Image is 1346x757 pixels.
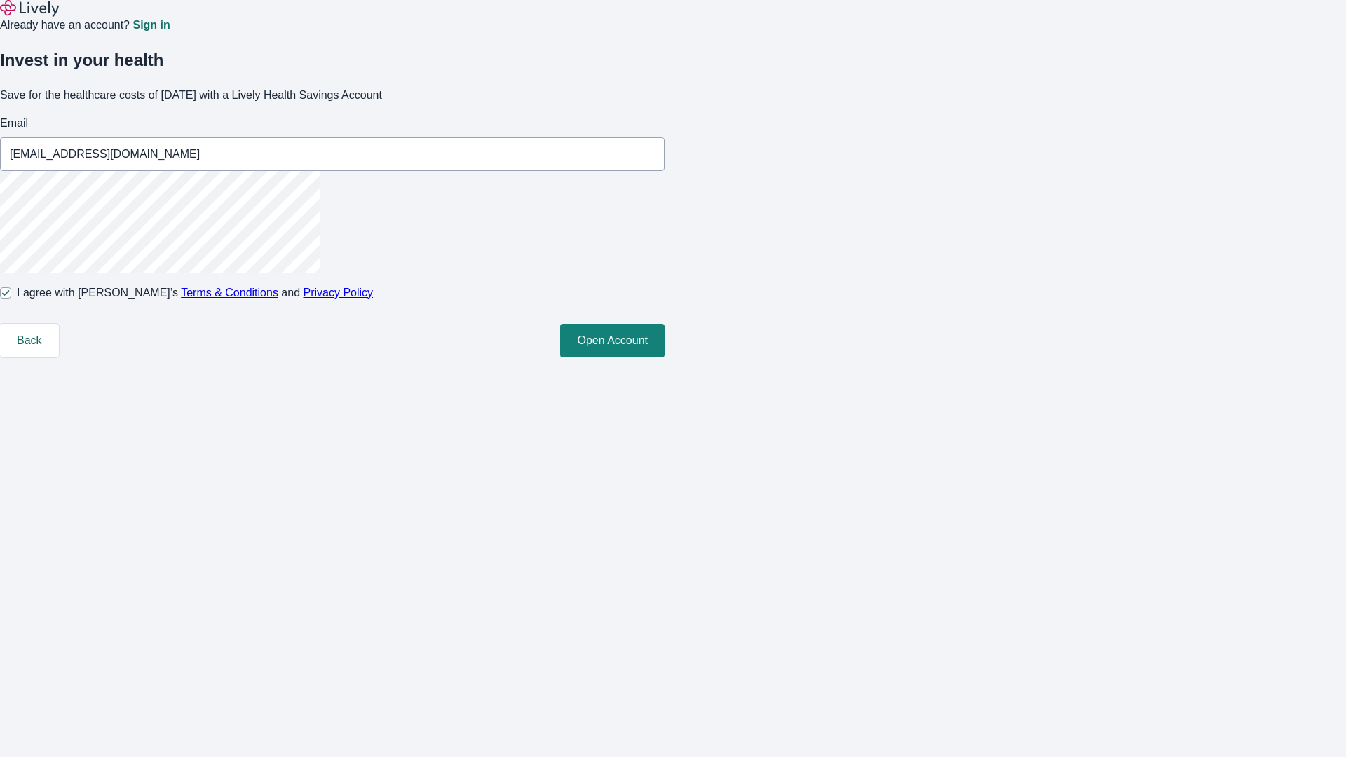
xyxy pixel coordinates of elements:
[304,287,374,299] a: Privacy Policy
[132,20,170,31] a: Sign in
[560,324,665,357] button: Open Account
[17,285,373,301] span: I agree with [PERSON_NAME]’s and
[181,287,278,299] a: Terms & Conditions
